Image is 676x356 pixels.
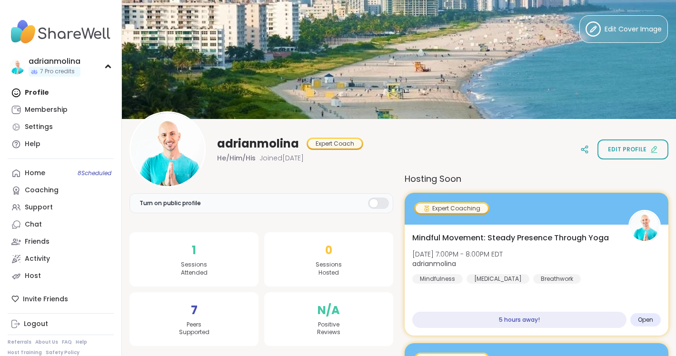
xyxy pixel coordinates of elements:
div: Expert Coaching [416,204,488,213]
img: ShareWell Nav Logo [8,15,114,49]
a: About Us [35,339,58,346]
div: adrianmolina [29,56,80,67]
span: 8 Scheduled [78,169,111,177]
span: Edit profile [608,145,646,154]
a: Chat [8,216,114,233]
a: Referrals [8,339,31,346]
div: Settings [25,122,53,132]
a: Help [8,136,114,153]
div: Chat [25,220,42,229]
a: FAQ [62,339,72,346]
span: Turn on public profile [139,199,201,208]
div: Friends [25,237,50,247]
div: Coaching [25,186,59,195]
span: Edit Cover Image [605,24,662,34]
span: Peers Supported [179,321,209,337]
span: He/Him/His [217,153,256,163]
span: 1 [192,242,196,259]
a: Host Training [8,349,42,356]
span: Positive Reviews [317,321,340,337]
a: Friends [8,233,114,250]
div: Invite Friends [8,290,114,307]
span: [DATE] 7:00PM - 8:00PM EDT [412,249,503,259]
a: Host [8,267,114,285]
span: 7 Pro credits [40,68,75,76]
div: Home [25,168,45,178]
img: adrianmolina [131,113,204,186]
div: Breathwork [533,274,581,284]
span: adrianmolina [217,136,299,151]
div: Mindfulness [412,274,463,284]
a: Membership [8,101,114,119]
a: Logout [8,316,114,333]
button: Edit profile [597,139,668,159]
a: Activity [8,250,114,267]
a: Coaching [8,182,114,199]
a: Support [8,199,114,216]
a: Safety Policy [46,349,80,356]
div: Logout [24,319,48,329]
div: Host [25,271,41,281]
a: Home8Scheduled [8,165,114,182]
div: Expert Coach [308,139,362,148]
span: Open [638,316,653,324]
div: Support [25,203,53,212]
div: [MEDICAL_DATA] [467,274,529,284]
div: 5 hours away! [412,312,626,328]
button: Edit Cover Image [579,15,668,43]
a: Help [76,339,87,346]
div: Help [25,139,40,149]
b: adrianmolina [412,259,456,268]
img: adrianmolina [630,211,659,241]
span: Sessions Hosted [316,261,342,277]
span: Sessions Attended [181,261,208,277]
span: Mindful Movement: Steady Presence Through Yoga [412,232,609,244]
a: Settings [8,119,114,136]
span: 7 [191,302,198,319]
span: N/A [318,302,340,319]
span: Joined [DATE] [259,153,304,163]
span: 0 [325,242,332,259]
div: Activity [25,254,50,264]
img: adrianmolina [10,59,25,74]
div: Membership [25,105,68,115]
